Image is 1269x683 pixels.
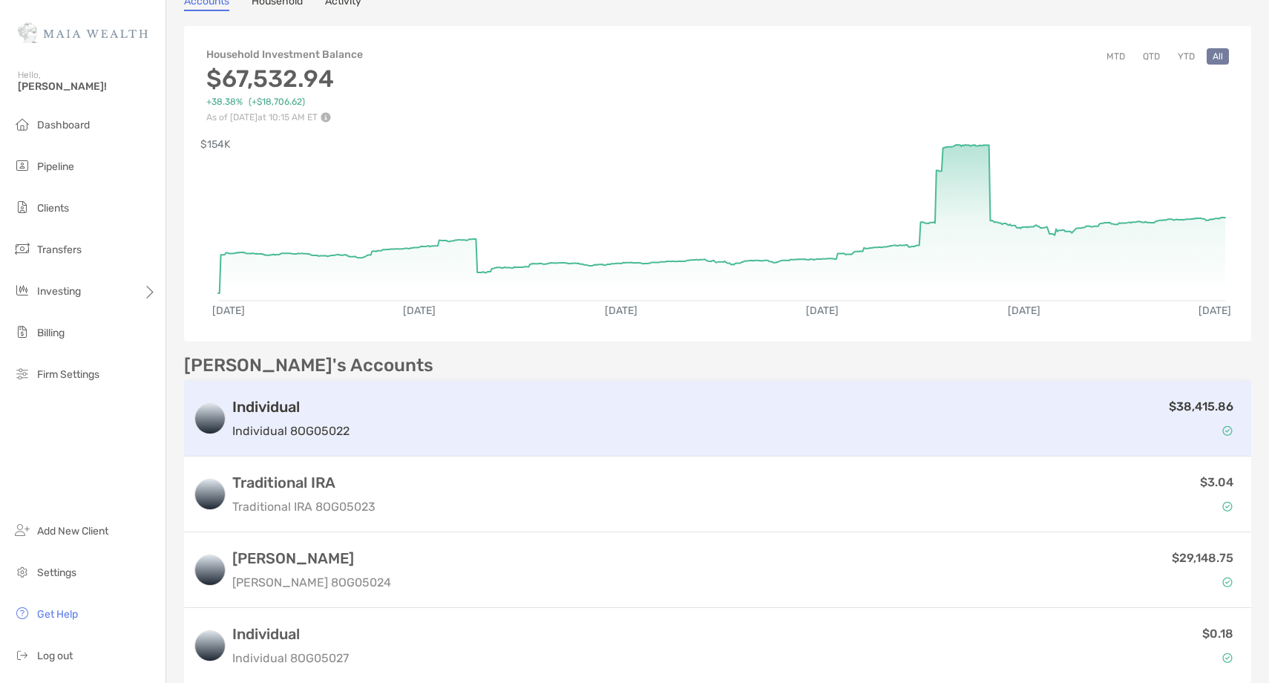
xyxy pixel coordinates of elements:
[1222,577,1233,587] img: Account Status icon
[232,422,350,440] p: Individual 8OG05022
[232,625,349,643] h3: Individual
[605,304,637,317] text: [DATE]
[13,365,31,382] img: firm-settings icon
[1008,304,1040,317] text: [DATE]
[37,160,74,173] span: Pipeline
[1222,653,1233,663] img: Account Status icon
[13,323,31,341] img: billing icon
[1172,48,1201,65] button: YTD
[13,240,31,258] img: transfers icon
[232,549,391,567] h3: [PERSON_NAME]
[232,573,391,592] p: [PERSON_NAME] 8OG05024
[37,244,82,256] span: Transfers
[13,604,31,622] img: get-help icon
[37,650,73,662] span: Log out
[184,356,433,375] p: [PERSON_NAME]'s Accounts
[37,608,78,621] span: Get Help
[13,521,31,539] img: add_new_client icon
[13,563,31,581] img: settings icon
[195,480,225,509] img: logo account
[232,474,376,491] h3: Traditional IRA
[37,327,65,339] span: Billing
[37,525,108,537] span: Add New Client
[1222,425,1233,436] img: Account Status icon
[195,404,225,434] img: logo account
[232,398,350,416] h3: Individual
[206,48,363,61] h4: Household Investment Balance
[1200,473,1233,491] p: $3.04
[206,97,243,108] span: +38.38%
[13,157,31,174] img: pipeline icon
[1202,624,1233,643] p: $0.18
[18,6,148,59] img: Zoe Logo
[195,555,225,585] img: logo account
[1169,397,1233,416] p: $38,415.86
[37,285,81,298] span: Investing
[18,80,157,93] span: [PERSON_NAME]!
[1198,304,1231,317] text: [DATE]
[206,65,363,93] h3: $67,532.94
[37,119,90,131] span: Dashboard
[1172,549,1233,567] p: $29,148.75
[1207,48,1229,65] button: All
[13,281,31,299] img: investing icon
[206,112,363,122] p: As of [DATE] at 10:15 AM ET
[1137,48,1166,65] button: QTD
[249,97,305,108] span: ( +$18,706.62 )
[13,115,31,133] img: dashboard icon
[200,138,231,151] text: $154K
[321,112,331,122] img: Performance Info
[37,202,69,215] span: Clients
[403,304,436,317] text: [DATE]
[13,646,31,664] img: logout icon
[232,497,376,516] p: Traditional IRA 8OG05023
[232,649,349,667] p: Individual 8OG05027
[1222,501,1233,512] img: Account Status icon
[37,368,99,381] span: Firm Settings
[806,304,839,317] text: [DATE]
[13,198,31,216] img: clients icon
[1101,48,1131,65] button: MTD
[212,304,245,317] text: [DATE]
[195,631,225,661] img: logo account
[37,566,76,579] span: Settings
